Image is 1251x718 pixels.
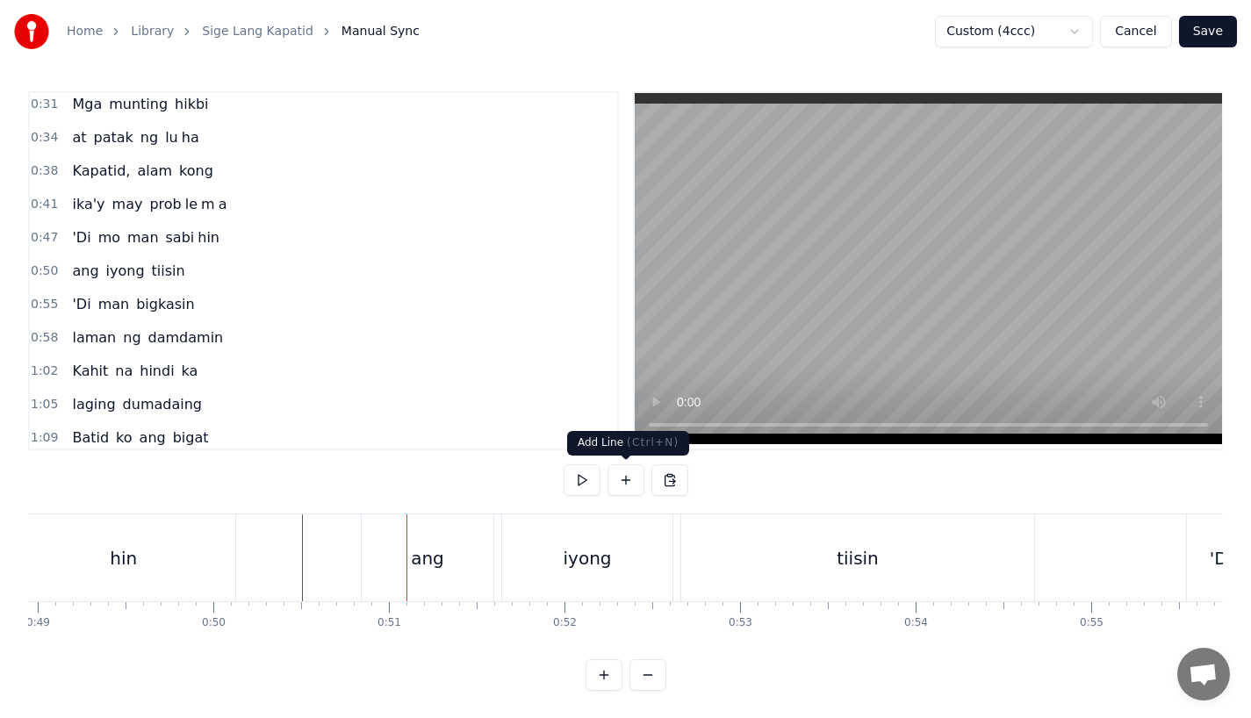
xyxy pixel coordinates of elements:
[553,616,577,630] div: 0:52
[411,545,444,571] div: ang
[163,127,180,147] span: lu
[70,327,118,348] span: laman
[1179,16,1237,47] button: Save
[564,545,612,571] div: iyong
[31,329,58,347] span: 0:58
[70,294,92,314] span: 'Di
[729,616,752,630] div: 0:53
[837,545,879,571] div: tiisin
[377,616,401,630] div: 0:51
[1080,616,1104,630] div: 0:55
[104,261,147,281] span: iyong
[67,23,103,40] a: Home
[107,94,169,114] span: munting
[70,261,100,281] span: ang
[92,127,135,147] span: patak
[70,127,88,147] span: at
[31,162,58,180] span: 0:38
[199,194,217,214] span: m
[202,23,313,40] a: Sige Lang Kapatid
[202,616,226,630] div: 0:50
[173,94,210,114] span: hikbi
[1210,545,1233,571] div: 'Di
[147,194,183,214] span: prob
[70,361,110,381] span: Kahit
[196,227,221,248] span: hin
[131,23,174,40] a: Library
[111,194,145,214] span: may
[147,327,226,348] span: damdamin
[342,23,420,40] span: Manual Sync
[97,294,132,314] span: man
[180,361,200,381] span: ka
[14,14,49,49] img: youka
[217,194,229,214] span: a
[31,396,58,413] span: 1:05
[113,361,134,381] span: na
[180,127,201,147] span: ha
[70,227,92,248] span: 'Di
[70,194,106,214] span: ika'y
[121,394,204,414] span: dumadaing
[31,262,58,280] span: 0:50
[121,327,142,348] span: ng
[177,161,215,181] span: kong
[183,194,199,214] span: le
[138,361,176,381] span: hindi
[31,296,58,313] span: 0:55
[134,294,196,314] span: bigkasin
[114,427,133,448] span: ko
[138,427,168,448] span: ang
[26,616,50,630] div: 0:49
[567,431,689,456] div: Add Line
[1177,648,1230,700] div: Open chat
[70,161,132,181] span: Kapatid,
[97,227,122,248] span: mo
[1100,16,1171,47] button: Cancel
[126,227,161,248] span: man
[904,616,928,630] div: 0:54
[70,94,104,114] span: Mga
[164,227,197,248] span: sabi
[31,363,58,380] span: 1:02
[171,427,211,448] span: bigat
[70,427,111,448] span: Batid
[67,23,420,40] nav: breadcrumb
[627,436,679,449] span: ( Ctrl+N )
[70,394,117,414] span: laging
[31,129,58,147] span: 0:34
[139,127,160,147] span: ng
[31,429,58,447] span: 1:09
[135,161,174,181] span: alam
[31,96,58,113] span: 0:31
[31,196,58,213] span: 0:41
[110,545,137,571] div: hin
[31,229,58,247] span: 0:47
[150,261,187,281] span: tiisin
